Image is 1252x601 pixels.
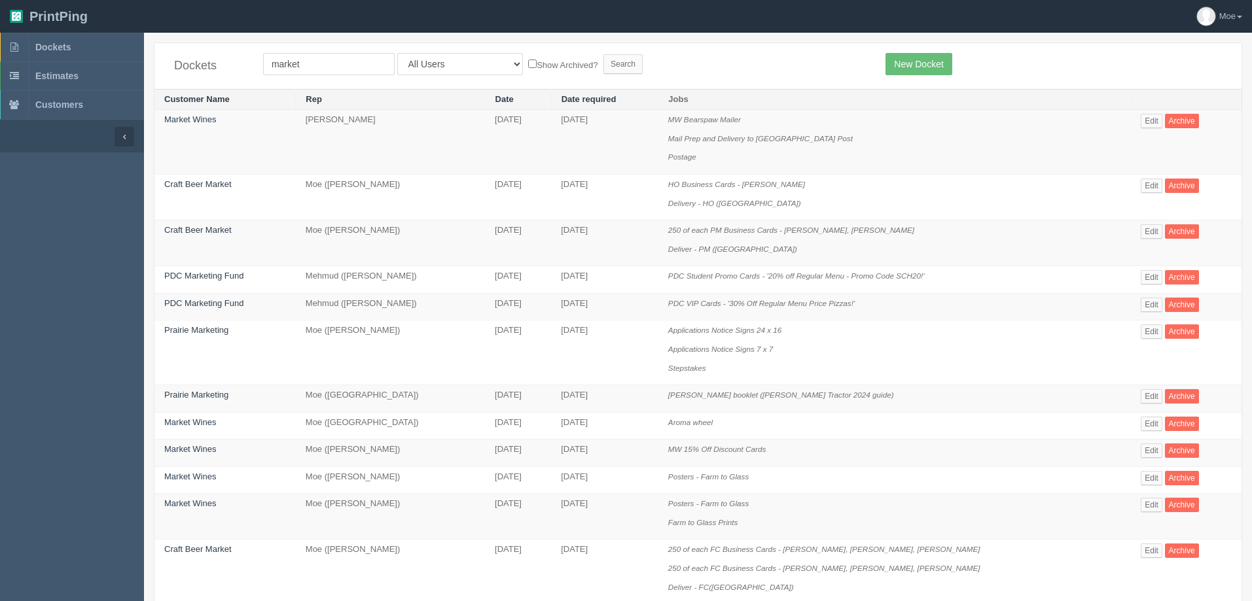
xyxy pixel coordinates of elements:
[1141,543,1162,558] a: Edit
[668,134,853,143] i: Mail Prep and Delivery to [GEOGRAPHIC_DATA] Post
[668,499,749,507] i: Posters - Farm to Glass
[164,325,228,335] a: Prairie Marketing
[296,220,485,266] td: Moe ([PERSON_NAME])
[296,466,485,494] td: Moe ([PERSON_NAME])
[164,94,230,104] a: Customer Name
[164,472,216,481] a: Market Wines
[485,439,551,467] td: [DATE]
[551,293,658,320] td: [DATE]
[35,99,83,110] span: Customers
[1165,179,1199,193] a: Archive
[668,199,801,207] i: Delivery - HO ([GEOGRAPHIC_DATA])
[1165,543,1199,558] a: Archive
[174,60,243,73] h4: Dockets
[485,494,551,540] td: [DATE]
[1141,324,1162,339] a: Edit
[1165,498,1199,512] a: Archive
[164,271,243,281] a: PDC Marketing Fund
[668,390,894,399] i: [PERSON_NAME] booklet ([PERSON_NAME] Tractor 2024 guide)
[668,271,925,280] i: PDC Student Promo Cards - '20% off Regular Menu - Promo Code SCH20!'
[1197,7,1215,26] img: avatar_default-7531ab5dedf162e01f1e0bb0964e6a185e93c5c22dfe317fb01d7f8cd2b1632c.jpg
[164,114,216,124] a: Market Wines
[1165,224,1199,239] a: Archive
[485,320,551,385] td: [DATE]
[1165,389,1199,404] a: Archive
[164,298,243,308] a: PDC Marketing Fund
[1165,324,1199,339] a: Archive
[528,57,598,72] label: Show Archived?
[668,152,696,161] i: Postage
[668,564,980,572] i: 250 of each FC Business Cards - [PERSON_NAME], [PERSON_NAME], [PERSON_NAME]
[528,60,537,68] input: Show Archived?
[668,245,797,253] i: Deliver - PM ([GEOGRAPHIC_DATA])
[1141,471,1162,485] a: Edit
[164,544,232,554] a: Craft Beer Market
[164,444,216,454] a: Market Wines
[1141,179,1162,193] a: Edit
[668,326,781,334] i: Applications Notice Signs 24 x 16
[296,494,485,540] td: Moe ([PERSON_NAME])
[551,320,658,385] td: [DATE]
[668,518,738,526] i: Farm to Glass Prints
[296,175,485,220] td: Moe ([PERSON_NAME])
[668,115,741,124] i: MW Bearspaw Mailer
[485,412,551,439] td: [DATE]
[296,293,485,320] td: Mehmud ([PERSON_NAME])
[1141,498,1162,512] a: Edit
[551,494,658,540] td: [DATE]
[1165,443,1199,458] a: Archive
[658,89,1131,110] th: Jobs
[551,385,658,413] td: [DATE]
[296,412,485,439] td: Moe ([GEOGRAPHIC_DATA])
[668,445,766,453] i: MW 15% Off Discount Cards
[35,42,71,52] span: Dockets
[562,94,617,104] a: Date required
[668,226,914,234] i: 250 of each PM Business Cards - [PERSON_NAME], [PERSON_NAME]
[668,299,855,307] i: PDC VIP Cards - '30% Off Regular Menu Price Pizzas!'
[164,498,216,508] a: Market Wines
[1141,389,1162,404] a: Edit
[296,320,485,385] td: Moe ([PERSON_NAME])
[1165,114,1199,128] a: Archive
[603,54,643,74] input: Search
[1141,114,1162,128] a: Edit
[485,266,551,294] td: [DATE]
[551,412,658,439] td: [DATE]
[263,53,395,75] input: Customer Name
[551,220,658,266] td: [DATE]
[668,472,749,481] i: Posters - Farm to Glass
[10,10,23,23] img: logo-3e63b451c926e2ac314895c53de4908e5d424f24456219fb08d385ab2e579770.png
[668,345,773,353] i: Applications Notice Signs 7 x 7
[296,266,485,294] td: Mehmud ([PERSON_NAME])
[551,175,658,220] td: [DATE]
[485,220,551,266] td: [DATE]
[668,583,794,591] i: Deliver - FC([GEOGRAPHIC_DATA])
[668,545,980,553] i: 250 of each FC Business Cards - [PERSON_NAME], [PERSON_NAME], [PERSON_NAME]
[551,466,658,494] td: [DATE]
[885,53,952,75] a: New Docket
[668,180,805,188] i: HO Business Cards - [PERSON_NAME]
[306,94,322,104] a: Rep
[668,418,713,426] i: Aroma wheel
[296,110,485,175] td: [PERSON_NAME]
[1141,224,1162,239] a: Edit
[296,439,485,467] td: Moe ([PERSON_NAME])
[495,94,514,104] a: Date
[551,439,658,467] td: [DATE]
[485,175,551,220] td: [DATE]
[164,390,228,400] a: Prairie Marketing
[668,364,706,372] i: Stepstakes
[35,71,79,81] span: Estimates
[551,266,658,294] td: [DATE]
[1141,270,1162,284] a: Edit
[164,179,232,189] a: Craft Beer Market
[1141,298,1162,312] a: Edit
[296,385,485,413] td: Moe ([GEOGRAPHIC_DATA])
[485,385,551,413] td: [DATE]
[485,110,551,175] td: [DATE]
[164,417,216,427] a: Market Wines
[164,225,232,235] a: Craft Beer Market
[551,110,658,175] td: [DATE]
[485,293,551,320] td: [DATE]
[1165,270,1199,284] a: Archive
